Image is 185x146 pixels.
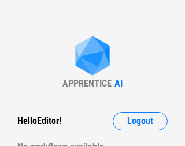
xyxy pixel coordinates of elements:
[114,78,123,89] div: AI
[69,36,116,78] img: Apprentice AI
[62,78,112,89] div: APPRENTICE
[17,112,61,130] div: Hello Editor !
[113,112,168,130] button: Logout
[127,117,153,126] span: Logout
